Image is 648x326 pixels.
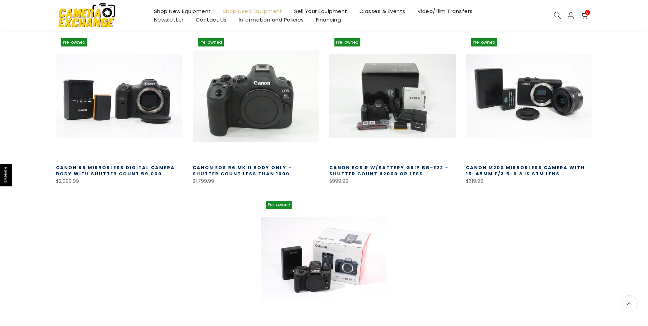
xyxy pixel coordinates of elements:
[193,164,292,177] a: Canon EOS R6 Mk II Body Only - Shutter Count less than 1000
[288,7,354,15] a: Sell Your Equipment
[217,7,288,15] a: Shop Used Equipment
[329,177,456,186] div: $999.99
[193,177,319,186] div: $1,799.99
[580,12,588,19] a: 0
[353,7,411,15] a: Classes & Events
[148,7,217,15] a: Shop New Equipment
[148,15,190,24] a: Newsletter
[56,177,182,186] div: $2,099.99
[466,177,592,186] div: $619.99
[56,164,175,177] a: Canon R5 Mirrorless Digital Camera Body with Shutter Count 59,000
[621,295,638,312] a: Back to the top
[585,10,590,15] span: 0
[329,164,449,177] a: Canon EOS R w/Battery Grip BG-E22 - Shutter Count 62000 or less
[190,15,233,24] a: Contact Us
[466,164,585,177] a: Canon M200 Mirrorless Camera with 15-45mm f/3.5-6.3 IS STM Lens
[411,7,479,15] a: Video/Film Transfers
[310,15,347,24] a: Financing
[233,15,310,24] a: Information and Policies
